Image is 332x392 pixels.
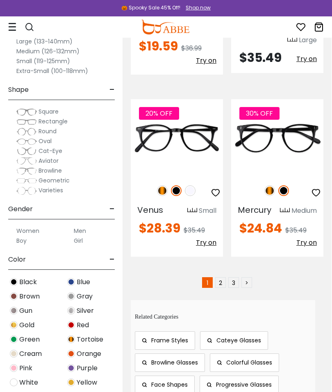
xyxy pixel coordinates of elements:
[67,335,75,343] img: Tortoise
[16,177,37,185] img: Geometric.png
[67,321,75,329] img: Red
[181,43,202,53] span: $36.99
[77,292,93,301] span: Gray
[16,36,73,46] label: Large (133-140mm)
[151,381,188,389] span: Face Shapes
[16,187,37,195] img: Varieties.png
[287,37,297,43] img: size ruler
[200,331,268,350] a: Cateye Glasses
[67,278,75,286] img: Blue
[216,381,272,389] span: Progressive Glasses
[74,236,83,246] label: Girl
[280,207,290,214] img: size ruler
[10,321,18,329] img: Gold
[39,107,59,116] span: Square
[16,46,80,56] label: Medium (126-132mm)
[67,378,75,386] img: Yellow
[16,157,37,165] img: Aviator.png
[196,53,216,68] button: Try on
[77,306,94,316] span: Silver
[39,176,70,185] span: Geometric
[10,307,18,315] img: Gun
[39,137,52,145] span: Oval
[77,320,89,330] span: Red
[16,66,88,76] label: Extra-Small (100-118mm)
[16,226,39,236] label: Women
[19,320,34,330] span: Gold
[296,52,317,66] button: Try on
[226,358,272,367] span: Colorful Glasses
[10,278,18,286] img: Black
[238,204,271,216] span: Mercury
[278,185,289,196] img: Black
[67,364,75,372] img: Purple
[10,350,18,358] img: Cream
[296,54,317,64] span: Try on
[135,353,205,372] a: Browline Glasses
[10,292,18,300] img: Brown
[196,56,216,65] span: Try on
[67,292,75,300] img: Gray
[16,128,37,136] img: Round.png
[139,219,180,237] span: $28.39
[215,277,226,288] a: 2
[67,350,75,358] img: Orange
[39,117,68,125] span: Rectangle
[202,277,213,288] span: 1
[228,277,239,288] a: 3
[186,4,211,11] div: Shop now
[19,363,32,373] span: Pink
[171,185,182,196] img: Black
[157,185,168,196] img: Tortoise
[184,226,205,235] span: $35.49
[39,127,57,135] span: Round
[19,335,40,344] span: Green
[285,226,307,235] span: $35.49
[10,378,18,386] img: White
[109,250,115,269] span: -
[139,107,179,120] span: 20% OFF
[296,235,317,250] button: Try on
[8,250,26,269] span: Color
[199,206,216,216] div: Small
[77,277,90,287] span: Blue
[239,49,282,66] span: $35.49
[16,137,37,146] img: Oval.png
[216,336,261,344] span: Cateye Glasses
[19,277,37,287] span: Black
[182,4,211,11] a: Shop now
[19,349,42,359] span: Cream
[299,35,317,45] div: Large
[74,226,86,236] label: Men
[8,199,33,219] span: Gender
[151,336,188,344] span: Frame Styles
[196,235,216,250] button: Try on
[10,364,18,372] img: Pink
[19,378,38,387] span: White
[39,166,62,175] span: Browline
[77,349,101,359] span: Orange
[196,238,216,247] span: Try on
[16,56,70,66] label: Small (119-125mm)
[16,236,27,246] label: Boy
[185,185,196,196] img: Translucent
[239,107,280,120] span: 30% OFF
[109,199,115,219] span: -
[10,335,18,343] img: Green
[77,378,97,387] span: Yellow
[16,118,37,126] img: Rectangle.png
[139,37,178,55] span: $19.59
[135,312,315,321] p: Related Categories
[264,185,275,196] img: Tortoise
[291,206,317,216] div: Medium
[231,99,323,176] img: Black Mercury - Acetate ,Universal Bridge Fit
[151,358,198,367] span: Browline Glasses
[137,204,163,216] span: Venus
[131,99,223,176] img: Black Venus - Acetate ,Universal Bridge Fit
[8,80,29,100] span: Shape
[67,307,75,315] img: Silver
[241,277,252,288] a: >
[135,331,195,350] a: Frame Styles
